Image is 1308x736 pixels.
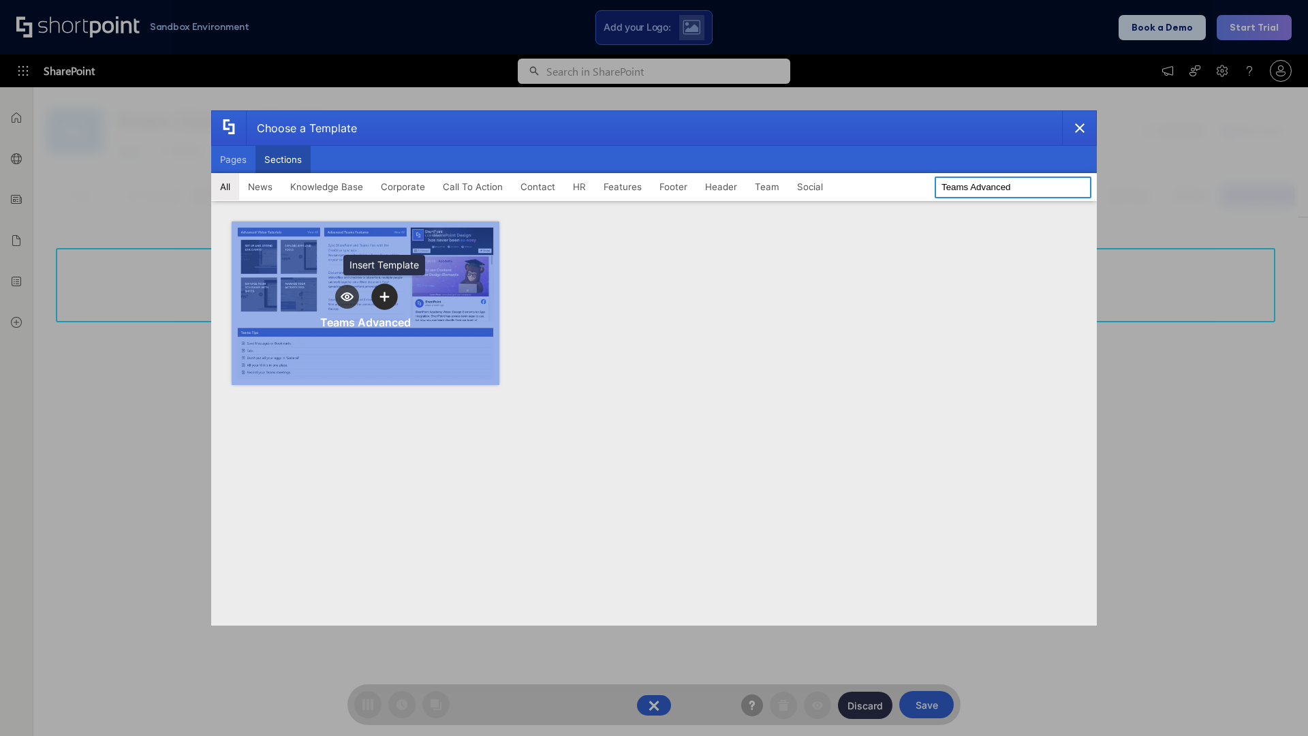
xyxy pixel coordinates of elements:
[935,177,1091,198] input: Search
[651,173,696,200] button: Footer
[211,110,1097,626] div: template selector
[239,173,281,200] button: News
[434,173,512,200] button: Call To Action
[595,173,651,200] button: Features
[564,173,595,200] button: HR
[788,173,832,200] button: Social
[696,173,746,200] button: Header
[372,173,434,200] button: Corporate
[246,111,357,145] div: Choose a Template
[746,173,788,200] button: Team
[255,146,311,173] button: Sections
[281,173,372,200] button: Knowledge Base
[512,173,564,200] button: Contact
[211,146,255,173] button: Pages
[211,173,239,200] button: All
[1240,671,1308,736] iframe: Chat Widget
[320,316,411,329] div: Teams Advanced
